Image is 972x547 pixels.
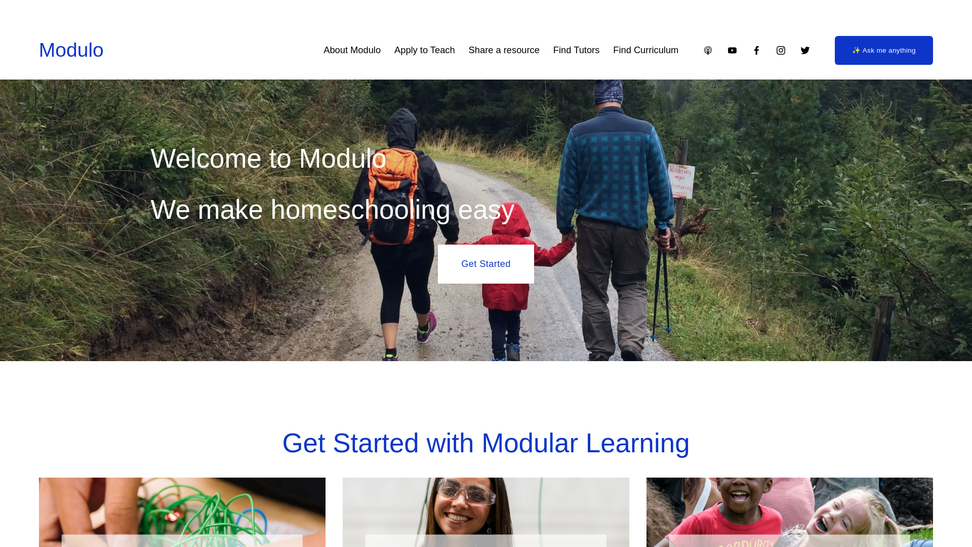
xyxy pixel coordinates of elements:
[703,45,713,56] a: Apple Podcasts
[469,41,540,60] a: Share a resource
[151,192,822,227] h2: We make homeschooling easy
[151,141,822,176] h2: Welcome to Modulo
[39,39,104,61] a: Modulo
[776,45,786,56] a: Instagram
[800,45,811,56] a: Twitter
[39,425,933,460] h2: Get Started with Modular Learning
[727,45,738,56] a: YouTube
[613,41,678,60] a: Find Curriculum
[394,41,455,60] a: Apply to Teach
[751,45,762,56] a: Facebook
[553,41,600,60] a: Find Tutors
[438,245,534,284] a: Get Started
[323,41,381,60] a: About Modulo
[835,36,933,65] a: ✨ Ask me anything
